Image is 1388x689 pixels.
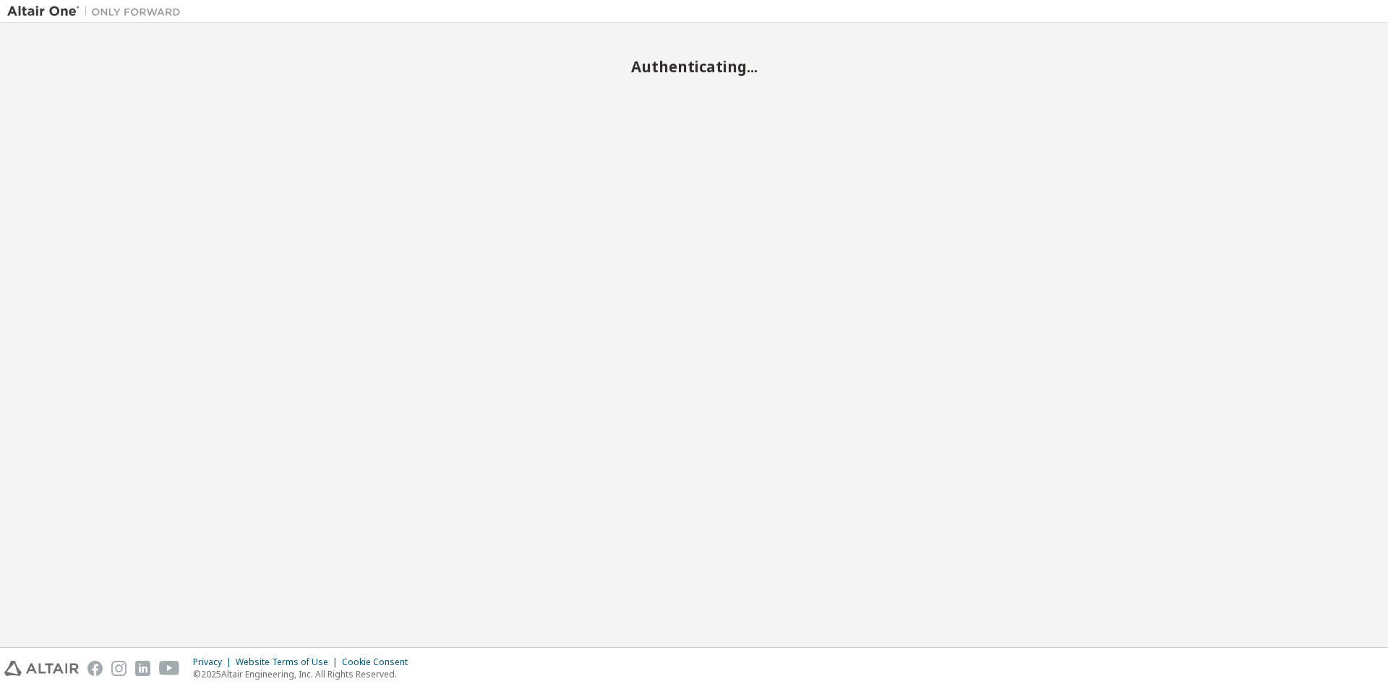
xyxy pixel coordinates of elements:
[7,57,1381,76] h2: Authenticating...
[135,661,150,676] img: linkedin.svg
[236,656,342,668] div: Website Terms of Use
[87,661,103,676] img: facebook.svg
[4,661,79,676] img: altair_logo.svg
[193,656,236,668] div: Privacy
[342,656,416,668] div: Cookie Consent
[7,4,188,19] img: Altair One
[111,661,127,676] img: instagram.svg
[193,668,416,680] p: © 2025 Altair Engineering, Inc. All Rights Reserved.
[159,661,180,676] img: youtube.svg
